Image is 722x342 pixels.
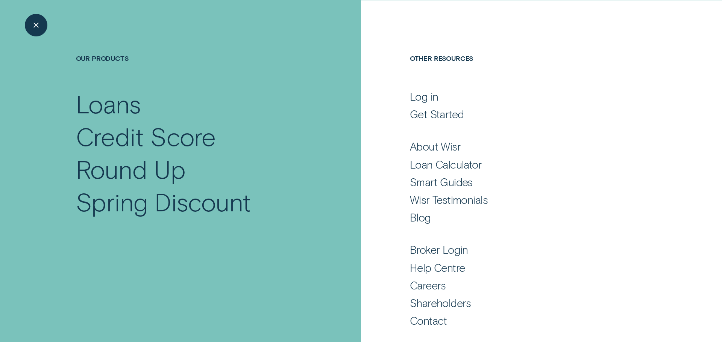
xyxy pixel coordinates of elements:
div: Get Started [410,107,464,121]
a: Wisr Testimonials [410,193,646,206]
div: Round Up [76,153,186,185]
div: Blog [410,211,431,224]
a: Contact [410,314,646,327]
a: Blog [410,211,646,224]
div: Loan Calculator [410,158,482,171]
a: Help Centre [410,261,646,274]
div: Log in [410,90,438,103]
a: Credit Score [76,120,309,153]
div: Help Centre [410,261,465,274]
div: Loans [76,87,141,120]
a: About Wisr [410,140,646,153]
div: Broker Login [410,243,468,256]
div: Careers [410,279,446,292]
a: Careers [410,279,646,292]
h4: Our Products [76,54,309,88]
div: Wisr Testimonials [410,193,488,206]
a: Round Up [76,153,309,185]
a: Broker Login [410,243,646,256]
a: Log in [410,90,646,103]
a: Shareholders [410,296,646,310]
a: Loan Calculator [410,158,646,171]
a: Smart Guides [410,175,646,189]
div: Credit Score [76,120,216,153]
div: Contact [410,314,447,327]
div: Smart Guides [410,175,473,189]
div: Shareholders [410,296,471,310]
a: Spring Discount [76,185,309,218]
button: Close Menu [25,14,47,36]
a: Loans [76,87,309,120]
div: About Wisr [410,140,461,153]
h4: Other Resources [410,54,646,88]
a: Get Started [410,107,646,121]
div: Spring Discount [76,185,251,218]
